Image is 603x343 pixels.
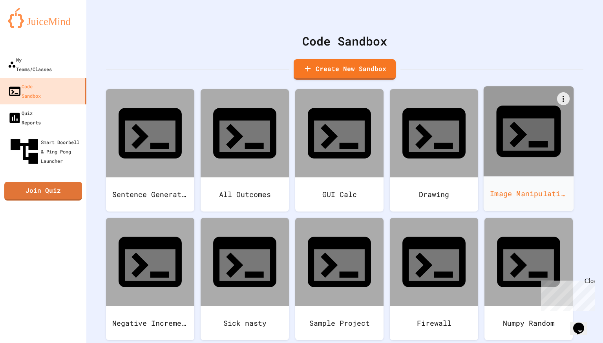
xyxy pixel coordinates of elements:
[570,312,595,335] iframe: chat widget
[201,89,289,212] a: All Outcomes
[106,177,194,212] div: Sentence Generator
[390,177,478,212] div: Drawing
[390,89,478,212] a: Drawing
[106,32,583,50] div: Code Sandbox
[390,306,478,340] div: Firewall
[484,218,573,340] a: Numpy Random
[8,82,41,100] div: Code Sandbox
[201,177,289,212] div: All Outcomes
[484,176,574,211] div: Image Manipulation
[390,218,478,340] a: Firewall
[8,108,41,127] div: Quiz Reports
[8,8,79,28] img: logo-orange.svg
[3,3,54,50] div: Chat with us now!Close
[106,218,194,340] a: Negative Incrementation
[106,306,194,340] div: Negative Incrementation
[201,306,289,340] div: Sick nasty
[295,177,384,212] div: GUI Calc
[295,89,384,212] a: GUI Calc
[8,55,52,74] div: My Teams/Classes
[294,59,396,80] a: Create New Sandbox
[538,277,595,311] iframe: chat widget
[8,135,83,168] div: Smart Doorbell & Ping Pong Launcher
[106,89,194,212] a: Sentence Generator
[201,218,289,340] a: Sick nasty
[484,306,573,340] div: Numpy Random
[295,218,384,340] a: Sample Project
[295,306,384,340] div: Sample Project
[484,86,574,211] a: Image Manipulation
[4,182,82,201] a: Join Quiz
